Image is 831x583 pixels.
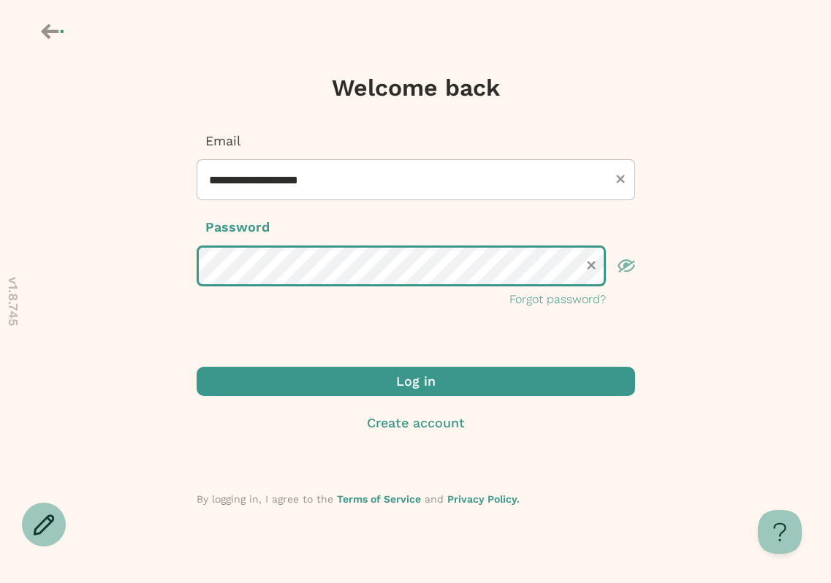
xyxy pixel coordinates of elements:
button: Log in [197,367,635,396]
p: v 1.8.745 [4,277,23,326]
button: Forgot password? [509,291,606,308]
a: Privacy Policy. [447,493,520,505]
a: Terms of Service [337,493,421,505]
p: Password [197,218,635,237]
span: By logging in, I agree to the and [197,493,520,505]
iframe: Toggle Customer Support [758,510,802,554]
p: Email [197,132,635,150]
h1: Welcome back [332,73,500,102]
button: Create account [197,414,635,433]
